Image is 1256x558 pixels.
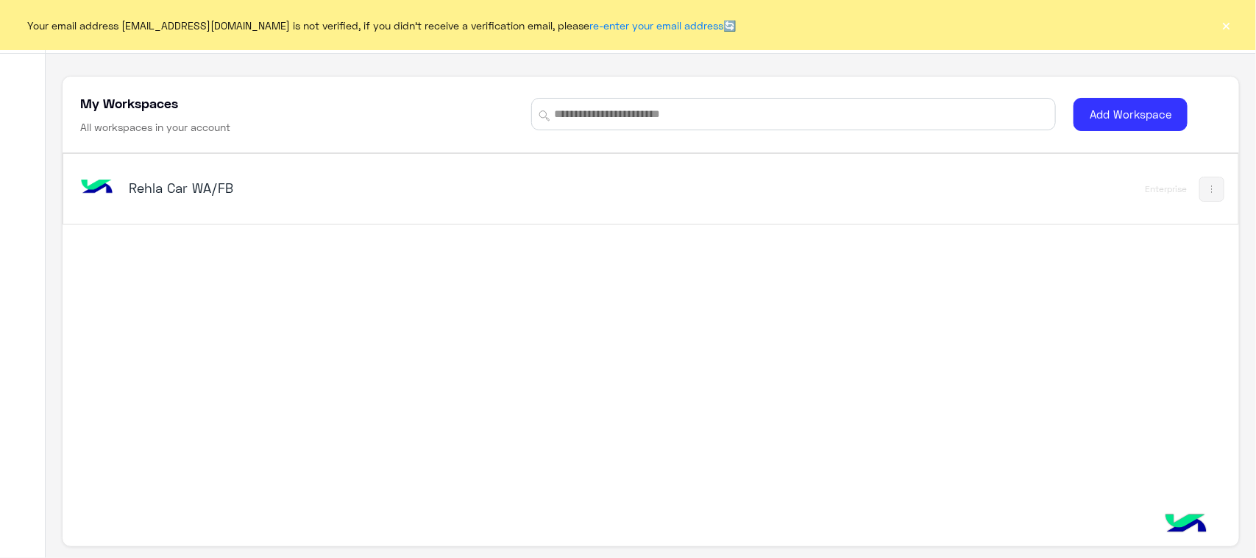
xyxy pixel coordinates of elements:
img: bot image [77,168,117,208]
div: Enterprise [1146,183,1188,195]
a: re-enter your email address [590,19,724,32]
h5: Rehla Car WA/FB [129,179,542,197]
button: Add Workspace [1074,98,1188,131]
h6: All workspaces in your account [80,120,230,135]
span: Your email address [EMAIL_ADDRESS][DOMAIN_NAME] is not verified, if you didn't receive a verifica... [28,18,737,33]
img: hulul-logo.png [1160,499,1212,551]
button: × [1219,18,1234,32]
h5: My Workspaces [80,94,178,112]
